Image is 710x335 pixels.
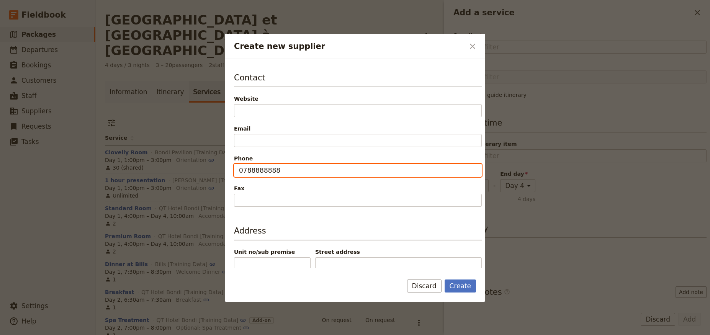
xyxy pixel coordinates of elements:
input: Website [234,104,482,117]
span: Street address [315,248,482,256]
button: Create [445,279,476,293]
span: Fax [234,185,482,192]
input: Phone [234,164,482,177]
input: Unit no/sub premise [234,257,311,270]
button: Close dialog [466,40,479,53]
input: Fax [234,194,482,207]
span: Phone [234,155,482,162]
h3: Address [234,225,482,240]
h3: Contact [234,72,482,87]
button: Discard [407,279,442,293]
span: Email [234,125,482,132]
h2: Create new supplier [234,41,465,52]
span: Unit no/sub premise [234,248,311,256]
input: Email [234,134,482,147]
div: Website [234,95,482,103]
input: Street address [315,257,482,270]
